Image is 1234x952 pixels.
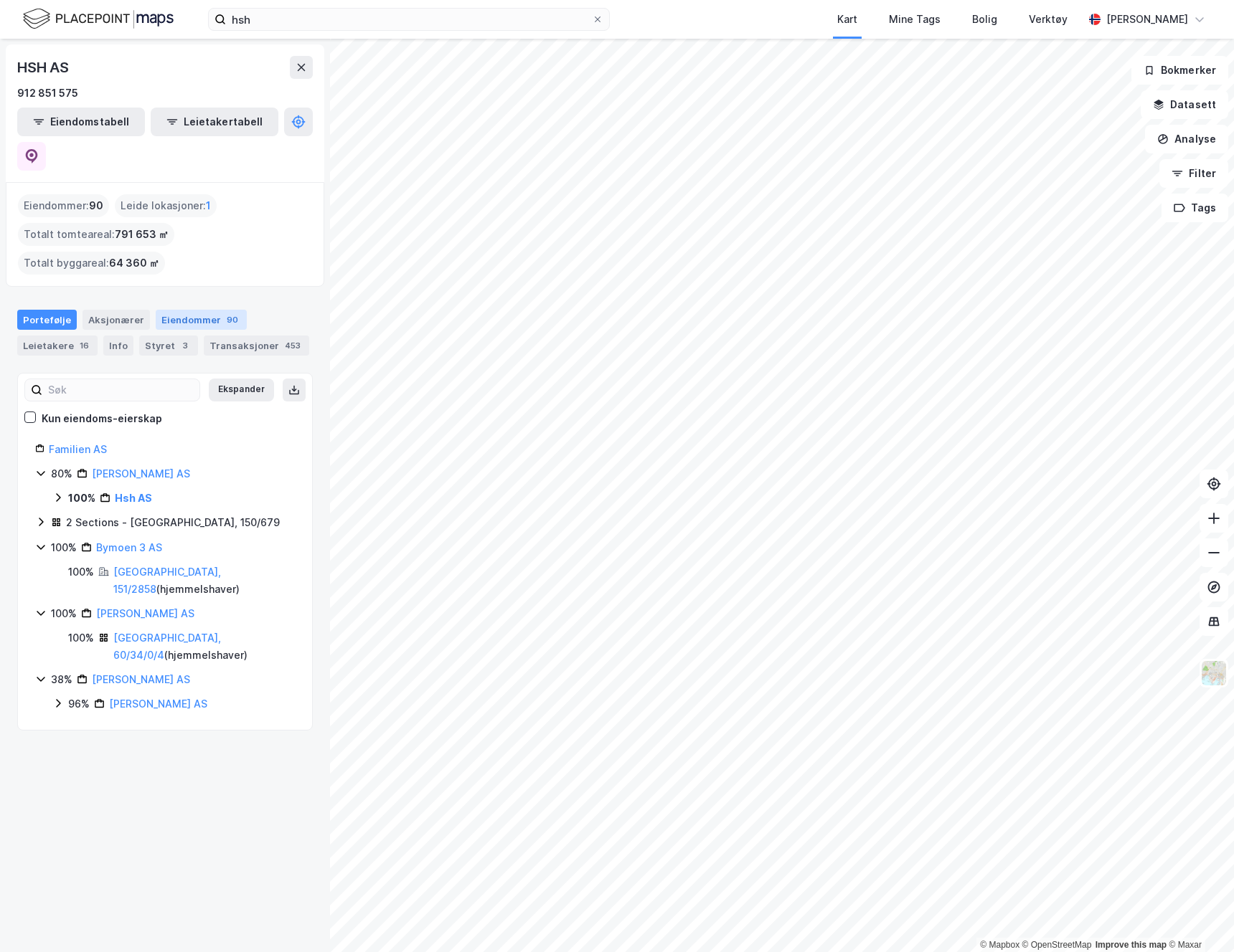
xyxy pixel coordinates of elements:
[139,335,198,356] div: Styret
[204,335,309,356] div: Transaksjoner
[17,56,72,79] div: HSH AS
[66,514,280,531] div: 2 Sections - [GEOGRAPHIC_DATA], 150/679
[980,940,1019,950] a: Mapbox
[1145,125,1228,153] button: Analyse
[18,252,165,275] div: Totalt byggareal :
[113,632,221,661] a: [GEOGRAPHIC_DATA], 60/34/0/4
[51,605,77,622] div: 100%
[17,108,145,136] button: Eiendomstabell
[1162,883,1234,952] div: Kontrollprogram for chat
[68,695,90,713] div: 96%
[1131,56,1228,85] button: Bokmerker
[89,197,103,214] span: 90
[151,108,278,136] button: Leietakertabell
[17,335,98,356] div: Leietakere
[17,310,77,330] div: Portefølje
[96,607,194,619] a: [PERSON_NAME] AS
[113,563,295,598] div: ( hjemmelshaver )
[1106,11,1188,28] div: [PERSON_NAME]
[1029,11,1068,28] div: Verktøy
[226,9,592,30] input: Søk på adresse, matrikkel, gårdeiere, leietakere eller personer
[42,410,162,427] div: Kun eiendoms-eierskap
[178,338,192,353] div: 3
[68,629,94,647] div: 100%
[51,539,77,556] div: 100%
[1096,940,1167,950] a: Improve this map
[837,11,857,28] div: Kart
[156,310,247,330] div: Eiendommer
[115,226,169,243] span: 791 653 ㎡
[209,379,274,401] button: Ekspander
[23,6,174,32] img: logo.f888ab2527a4732fd821a326f86c7f29.svg
[972,11,997,28] div: Bolig
[18,223,174,246] div: Totalt tomteareal :
[113,566,221,595] a: [GEOGRAPHIC_DATA], 151/2858
[51,671,72,688] div: 38%
[83,310,150,330] div: Aksjonærer
[92,673,190,685] a: [PERSON_NAME] AS
[1162,194,1228,222] button: Tags
[77,338,92,353] div: 16
[42,379,199,401] input: Søk
[103,335,133,356] div: Info
[1159,159,1228,188] button: Filter
[68,563,94,581] div: 100%
[1162,883,1234,952] iframe: Chat Widget
[96,541,162,553] a: Bymoen 3 AS
[1022,940,1092,950] a: OpenStreetMap
[113,629,295,664] div: ( hjemmelshaver )
[206,197,211,214] span: 1
[51,465,72,482] div: 80%
[109,254,159,272] span: 64 360 ㎡
[115,194,217,217] div: Leide lokasjoner :
[92,467,190,480] a: [PERSON_NAME] AS
[49,443,107,455] a: Familien AS
[1200,660,1228,687] img: Z
[109,698,207,710] a: [PERSON_NAME] AS
[115,492,152,504] a: Hsh AS
[68,490,95,507] div: 100%
[18,194,109,217] div: Eiendommer :
[282,338,303,353] div: 453
[1141,90,1228,119] button: Datasett
[889,11,941,28] div: Mine Tags
[17,85,78,102] div: 912 851 575
[224,313,241,327] div: 90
